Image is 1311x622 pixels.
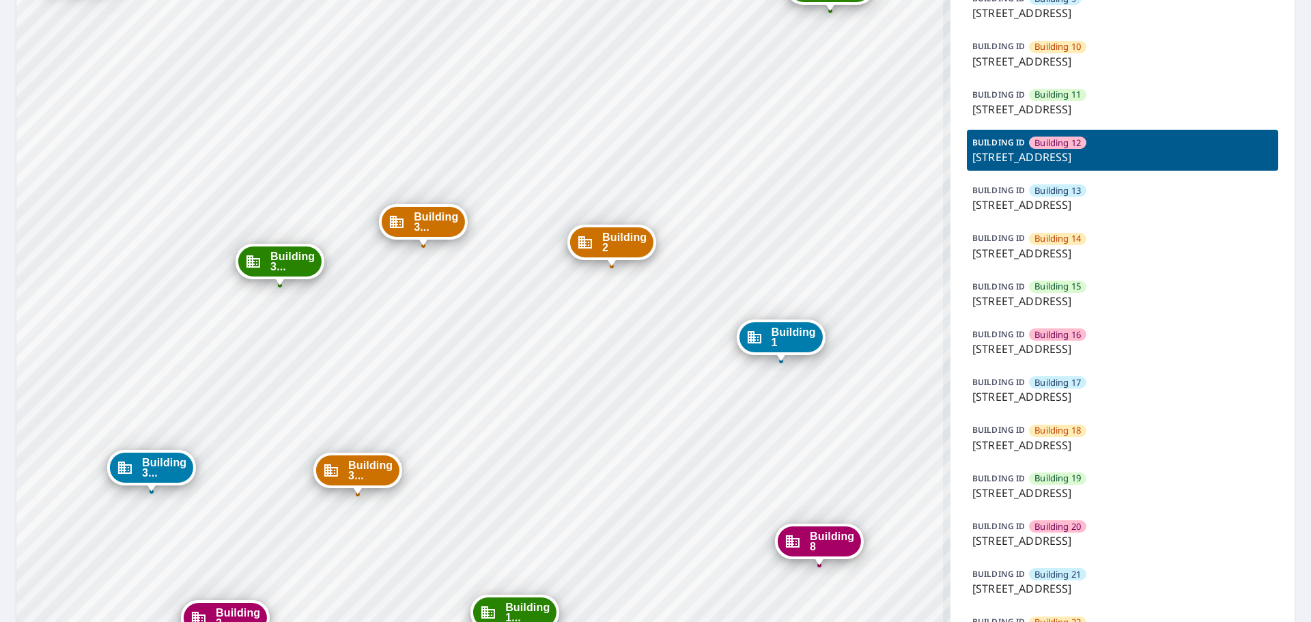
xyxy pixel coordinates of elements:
[972,101,1273,117] p: [STREET_ADDRESS]
[1034,40,1081,53] span: Building 10
[1034,520,1081,533] span: Building 20
[348,460,393,481] span: Building 3...
[972,424,1025,436] p: BUILDING ID
[972,137,1025,148] p: BUILDING ID
[972,232,1025,244] p: BUILDING ID
[972,341,1273,357] p: [STREET_ADDRESS]
[972,149,1273,165] p: [STREET_ADDRESS]
[1034,568,1081,581] span: Building 21
[414,212,458,232] span: Building 3...
[313,453,402,495] div: Dropped pin, building Building 34, Commercial property, 7627 East 37th Street North Wichita, KS 6...
[1034,376,1081,389] span: Building 17
[270,251,315,272] span: Building 3...
[972,376,1025,388] p: BUILDING ID
[972,184,1025,196] p: BUILDING ID
[972,580,1273,597] p: [STREET_ADDRESS]
[1034,232,1081,245] span: Building 14
[972,293,1273,309] p: [STREET_ADDRESS]
[1034,137,1081,150] span: Building 12
[810,531,854,552] span: Building 8
[972,472,1025,484] p: BUILDING ID
[972,485,1273,501] p: [STREET_ADDRESS]
[972,245,1273,261] p: [STREET_ADDRESS]
[972,568,1025,580] p: BUILDING ID
[972,520,1025,532] p: BUILDING ID
[972,197,1273,213] p: [STREET_ADDRESS]
[737,320,826,362] div: Dropped pin, building Building 1, Commercial property, 7627 East 37th Street North Wichita, KS 67226
[775,524,864,566] div: Dropped pin, building Building 8, Commercial property, 7627 East 37th Street North Wichita, KS 67226
[142,457,186,478] span: Building 3...
[1034,88,1081,101] span: Building 11
[972,437,1273,453] p: [STREET_ADDRESS]
[972,281,1025,292] p: BUILDING ID
[236,244,324,286] div: Dropped pin, building Building 35, Commercial property, 7627 East 37th Street North Wichita, KS 6...
[1034,424,1081,437] span: Building 18
[972,533,1273,549] p: [STREET_ADDRESS]
[107,450,196,492] div: Dropped pin, building Building 33, Commercial property, 7627 East 37th Street North Wichita, KS 6...
[1034,472,1081,485] span: Building 19
[567,225,656,267] div: Dropped pin, building Building 2, Commercial property, 7627 East 37th Street North Wichita, KS 67226
[772,327,816,348] span: Building 1
[972,388,1273,405] p: [STREET_ADDRESS]
[1034,184,1081,197] span: Building 13
[1034,280,1081,293] span: Building 15
[1034,328,1081,341] span: Building 16
[972,40,1025,52] p: BUILDING ID
[602,232,647,253] span: Building 2
[972,89,1025,100] p: BUILDING ID
[379,204,468,246] div: Dropped pin, building Building 38, Commercial property, 7627 East 37th Street North Wichita, KS 6...
[972,53,1273,70] p: [STREET_ADDRESS]
[972,5,1273,21] p: [STREET_ADDRESS]
[972,328,1025,340] p: BUILDING ID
